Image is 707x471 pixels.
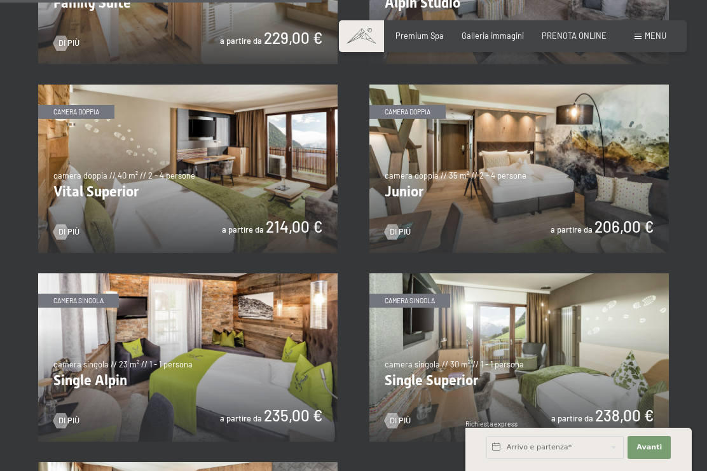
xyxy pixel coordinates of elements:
span: Di più [390,415,411,427]
span: Di più [58,415,79,427]
span: Di più [58,38,79,49]
a: Di più [53,38,79,49]
span: Richiesta express [465,420,518,428]
a: Di più [385,226,411,238]
a: Di più [53,415,79,427]
img: Junior [369,85,669,253]
img: Vital Superior [38,85,338,253]
span: Menu [645,31,666,41]
a: Vital Superior [38,85,338,91]
a: PRENOTA ONLINE [542,31,607,41]
a: Single Superior [369,273,669,280]
span: Di più [58,226,79,238]
a: Galleria immagini [462,31,524,41]
button: Avanti [628,436,671,459]
img: Single Superior [369,273,669,442]
a: Junior [369,85,669,91]
span: Avanti [636,442,662,453]
a: Single Alpin [38,273,338,280]
img: Single Alpin [38,273,338,442]
a: Di più [385,415,411,427]
a: Premium Spa [395,31,444,41]
a: Di più [53,226,79,238]
span: Di più [390,226,411,238]
a: Single Relax [38,462,338,468]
